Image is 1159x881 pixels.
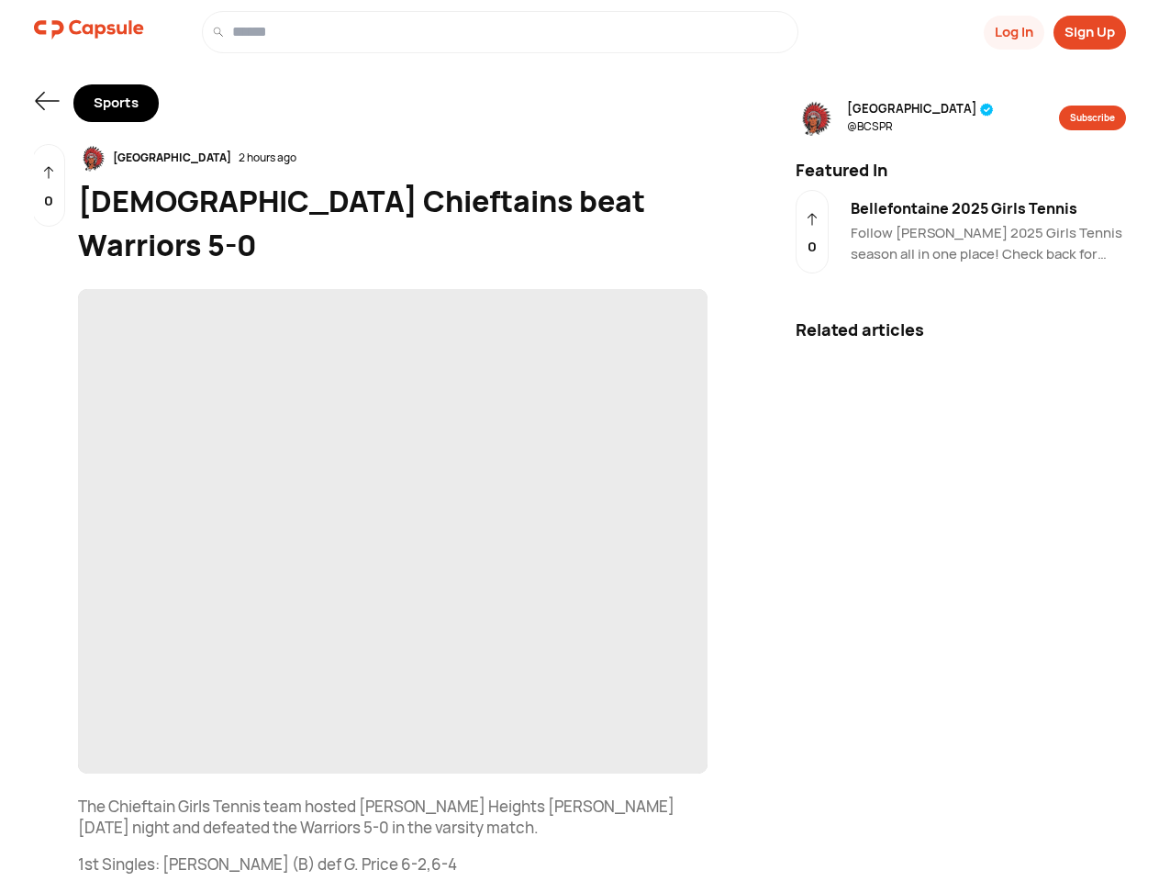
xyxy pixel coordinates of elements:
div: [DEMOGRAPHIC_DATA] Chieftains beat Warriors 5-0 [78,179,708,267]
button: Subscribe [1059,106,1126,130]
div: Bellefontaine 2025 Girls Tennis [851,197,1126,219]
span: ‌ [78,289,708,774]
span: [GEOGRAPHIC_DATA] [847,100,994,118]
span: @ BCSPR [847,118,994,135]
button: Sign Up [1053,16,1126,50]
p: 0 [808,237,817,258]
button: Log In [984,16,1044,50]
div: 2 hours ago [239,150,296,166]
img: resizeImage [78,144,106,173]
img: logo [34,11,144,48]
div: Featured In [785,158,1137,183]
p: 1st Singles: [PERSON_NAME] (B) def G. Price 6-2,6-4 [78,853,708,875]
img: resizeImage [796,99,832,138]
a: logo [34,11,144,53]
div: Related articles [796,318,1126,342]
p: 0 [44,191,53,212]
p: The Chieftain Girls Tennis team hosted [PERSON_NAME] Heights [PERSON_NAME] [DATE] night and defea... [78,796,708,840]
img: tick [980,103,994,117]
div: [GEOGRAPHIC_DATA] [106,150,239,166]
div: Follow [PERSON_NAME] 2025 Girls Tennis season all in one place! Check back for match photos, high... [851,223,1126,264]
div: Sports [73,84,159,122]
